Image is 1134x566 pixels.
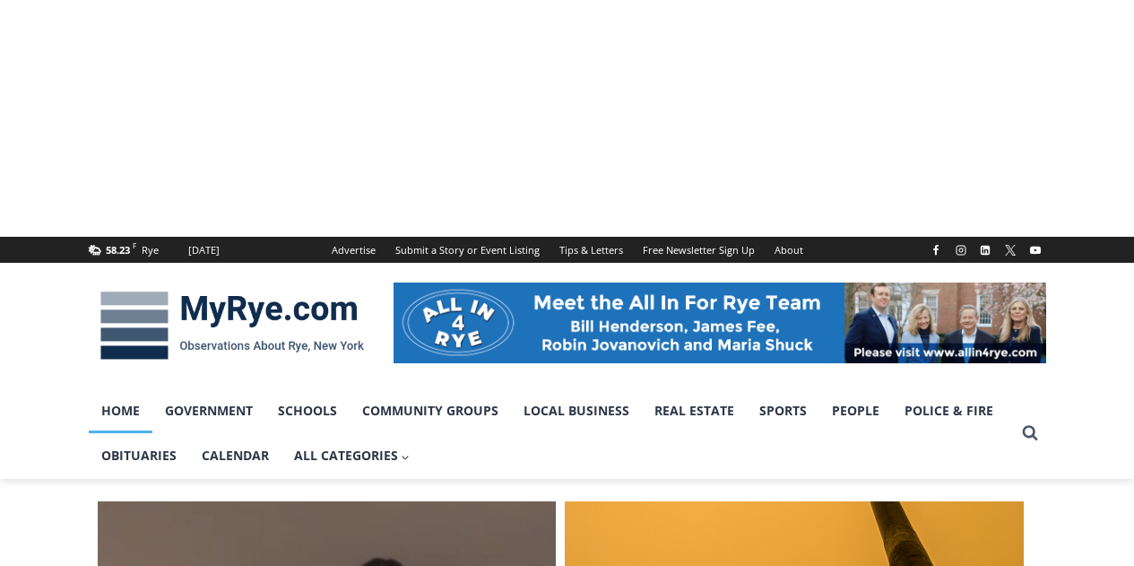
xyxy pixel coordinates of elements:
[1000,239,1021,261] a: X
[89,279,376,372] img: MyRye.com
[322,237,385,263] a: Advertise
[819,388,892,433] a: People
[188,242,220,258] div: [DATE]
[394,283,1046,363] img: All in for Rye
[142,242,159,258] div: Rye
[189,433,281,478] a: Calendar
[281,433,423,478] a: All Categories
[1014,417,1046,449] button: View Search Form
[925,239,947,261] a: Facebook
[89,388,152,433] a: Home
[152,388,265,433] a: Government
[350,388,511,433] a: Community Groups
[974,239,996,261] a: Linkedin
[265,388,350,433] a: Schools
[511,388,642,433] a: Local Business
[550,237,633,263] a: Tips & Letters
[642,388,747,433] a: Real Estate
[892,388,1006,433] a: Police & Fire
[747,388,819,433] a: Sports
[765,237,813,263] a: About
[89,433,189,478] a: Obituaries
[950,239,972,261] a: Instagram
[633,237,765,263] a: Free Newsletter Sign Up
[322,237,813,263] nav: Secondary Navigation
[106,243,130,257] span: 58.23
[89,388,1014,479] nav: Primary Navigation
[1025,239,1046,261] a: YouTube
[133,240,136,250] span: F
[385,237,550,263] a: Submit a Story or Event Listing
[294,446,411,466] span: All Categories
